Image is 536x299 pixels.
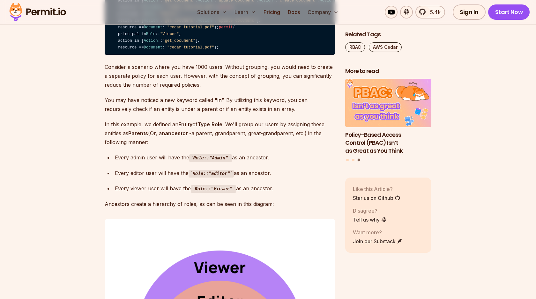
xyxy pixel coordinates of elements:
strong: ancestor - [165,130,191,136]
a: Docs [285,6,302,18]
p: Consider a scenario where you have 1000 users. Without grouping, you would need to create a separ... [105,62,335,89]
h3: Policy-Based Access Control (PBAC) Isn’t as Great as You Think [345,131,431,155]
span: "cedar_tutorial.pdf" [167,45,214,50]
strong: Role::"Editor" [192,171,230,176]
a: Start Now [488,4,530,20]
span: "get_document" [162,39,195,43]
strong: Entity [178,121,192,128]
strong: Role [212,121,222,128]
span: "cedar_tutorial.pdf" [167,25,214,30]
a: Tell us why [353,216,387,223]
span: Role [146,32,155,36]
button: Go to slide 2 [352,159,354,161]
p: Like this Article? [353,185,400,193]
a: Policy-Based Access Control (PBAC) Isn’t as Great as You ThinkPolicy-Based Access Control (PBAC) ... [345,79,431,155]
button: Go to slide 1 [346,159,349,161]
p: Ancestors create a hierarchy of roles, as can be seen in this diagram: [105,200,335,208]
p: Every editor user will have the as an ancestor. [115,169,335,178]
a: Pricing [261,6,283,18]
strong: Type [197,121,210,128]
h2: Related Tags [345,31,431,39]
span: Action [144,39,158,43]
span: permit [219,25,233,30]
strong: in [217,97,222,103]
li: 3 of 3 [345,79,431,155]
span: 5.4k [426,8,441,16]
span: Document [144,25,163,30]
span: Document [144,45,163,50]
p: Every admin user will have the as an ancestor. [115,153,335,162]
a: RBAC [345,42,365,52]
a: Sign In [453,4,486,20]
a: Join our Substack [353,237,403,245]
strong: Role::"Viewer" [195,186,232,192]
button: Go to slide 3 [357,159,360,162]
div: Posts [345,79,431,163]
p: Want more? [353,229,403,236]
button: Company [305,6,341,18]
p: Every viewer user will have the as an ancestor. [115,184,335,193]
strong: Role::"Admin" [193,156,228,161]
h2: More to read [345,67,431,75]
button: Solutions [195,6,229,18]
strong: Parents [128,130,148,136]
a: Star us on Github [353,194,400,202]
button: Learn [232,6,258,18]
a: 5.4k [415,6,445,18]
p: In this example, we defined an of . We'll group our users by assigning these entities as (Or, an ... [105,120,335,147]
img: Policy-Based Access Control (PBAC) Isn’t as Great as You Think [345,79,431,128]
a: AWS Cedar [369,42,402,52]
p: You may have noticed a new keyword called " ”. By utilizing this keyword, you can recursively che... [105,96,335,113]
p: Disagree? [353,207,387,215]
span: "Viewer" [160,32,179,36]
img: Permit logo [6,1,69,23]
